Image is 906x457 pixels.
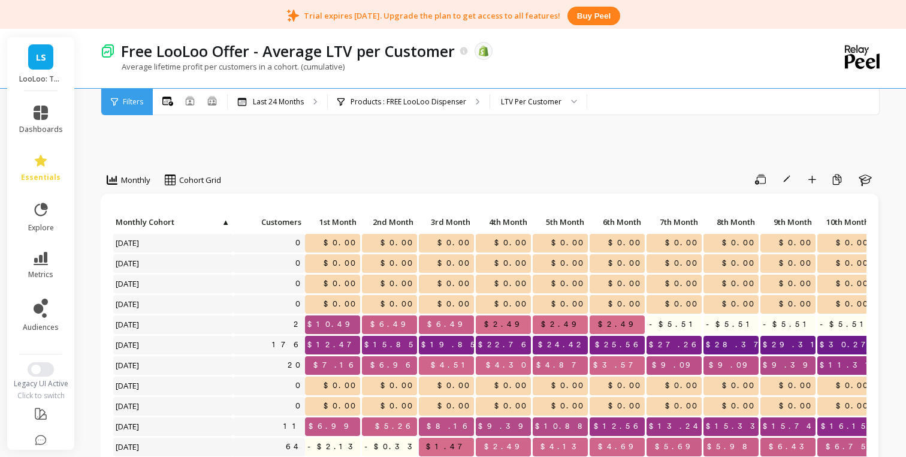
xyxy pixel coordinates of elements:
span: -$0.33 [362,438,424,456]
span: Customers [235,217,301,227]
div: Toggle SortBy [304,214,361,232]
span: $0.00 [777,234,816,252]
div: Toggle SortBy [232,214,289,232]
span: $6.99 [306,417,360,435]
span: $0.00 [720,275,759,293]
span: $0.00 [378,275,417,293]
span: $19.85 [419,336,482,354]
div: Toggle SortBy [475,214,532,232]
img: header icon [101,44,115,58]
span: $6.49 [425,315,474,333]
span: $0.00 [435,234,474,252]
span: $22.76 [476,336,533,354]
a: 176 [270,336,305,354]
span: $0.00 [833,295,872,313]
div: Toggle SortBy [646,214,703,232]
span: $0.00 [435,377,474,395]
span: $0.00 [606,234,645,252]
span: Cohort Grid [179,175,221,186]
span: Monthly [121,175,150,186]
span: $0.00 [378,295,417,313]
span: explore [28,223,54,233]
span: 5th Month [535,217,584,227]
span: $2.49 [482,315,531,333]
span: $1.47 [424,438,474,456]
span: $0.00 [663,234,702,252]
span: $0.00 [492,377,531,395]
p: 2nd Month [362,214,417,230]
span: $0.00 [492,275,531,293]
span: $0.00 [378,397,417,415]
span: [DATE] [113,315,143,333]
span: $0.00 [720,377,759,395]
a: 0 [293,397,305,415]
a: 64 [283,438,305,456]
button: Buy peel [567,7,620,25]
span: $0.00 [833,397,872,415]
span: 4th Month [478,217,527,227]
span: $0.00 [378,377,417,395]
p: 7th Month [647,214,702,230]
div: Toggle SortBy [817,214,874,232]
span: $29.31 [760,336,823,354]
span: $3.57 [591,356,645,374]
span: $0.00 [833,234,872,252]
span: $0.00 [663,254,702,272]
span: dashboards [19,125,63,134]
span: [DATE] [113,295,143,313]
span: -$5.51 [703,315,759,333]
span: $9.39 [476,417,534,435]
span: $0.00 [321,397,360,415]
span: [DATE] [113,275,143,293]
p: 6th Month [590,214,645,230]
span: ▲ [221,217,229,227]
span: -$5.51 [817,315,872,333]
span: $0.00 [321,234,360,252]
span: $12.47 [305,336,363,354]
span: $0.00 [321,377,360,395]
p: Products : FREE LooLoo Dispenser [351,97,466,107]
span: $12.56 [591,417,645,435]
span: $9.39 [760,356,819,374]
span: $6.96 [368,356,417,374]
span: [DATE] [113,417,143,435]
span: $0.00 [663,275,702,293]
span: $0.00 [720,234,759,252]
span: $0.00 [606,397,645,415]
span: $0.00 [492,254,531,272]
div: Legacy UI Active [7,379,75,389]
span: $0.00 [606,295,645,313]
span: Filters [123,97,143,107]
a: 0 [293,254,305,272]
span: $25.56 [593,336,645,354]
span: 6th Month [592,217,641,227]
a: 2 [291,315,305,333]
span: $0.00 [777,295,816,313]
p: Customers [233,214,305,230]
span: $0.00 [549,295,588,313]
span: $9.09 [706,356,759,374]
span: $0.00 [549,254,588,272]
span: $15.74 [760,417,818,435]
span: $13.24 [647,417,705,435]
span: $8.16 [424,417,474,435]
span: $0.00 [435,397,474,415]
div: Toggle SortBy [703,214,760,232]
span: $4.69 [596,438,645,456]
span: 3rd Month [421,217,470,227]
span: $0.00 [833,377,872,395]
span: $4.13 [538,438,588,456]
p: 10th Month [817,214,872,230]
span: $0.00 [492,397,531,415]
span: $16.15 [819,417,872,435]
p: Average lifetime profit per customers in a cohort. (cumulative) [101,61,345,72]
p: 4th Month [476,214,531,230]
span: $0.00 [833,254,872,272]
span: $9.09 [650,356,702,374]
span: $27.26 [647,336,703,354]
div: Toggle SortBy [589,214,646,232]
span: $0.00 [435,254,474,272]
span: $5.69 [653,438,702,456]
span: $0.00 [777,275,816,293]
span: $0.00 [492,234,531,252]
